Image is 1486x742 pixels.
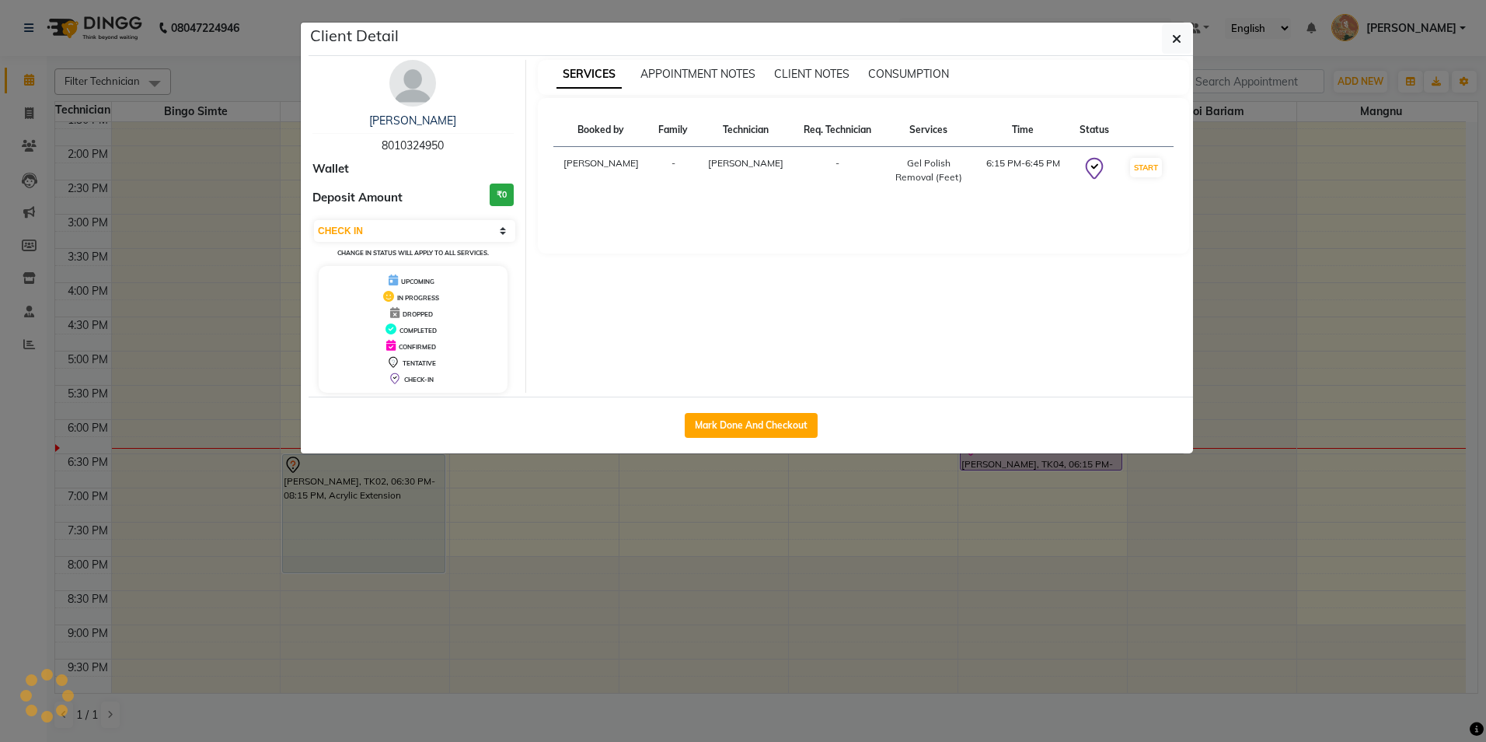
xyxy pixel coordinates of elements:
th: Status [1070,114,1119,147]
span: Wallet [312,160,349,178]
h5: Client Detail [310,24,399,47]
span: DROPPED [403,310,433,318]
span: UPCOMING [401,278,434,285]
span: TENTATIVE [403,359,436,367]
span: APPOINTMENT NOTES [640,67,755,81]
span: [PERSON_NAME] [708,157,783,169]
td: - [649,147,698,194]
span: CONFIRMED [399,343,436,351]
th: Technician [698,114,794,147]
div: Gel Polish Removal (Feet) [891,156,967,184]
th: Services [881,114,976,147]
span: Deposit Amount [312,189,403,207]
span: IN PROGRESS [397,294,439,302]
button: Mark Done And Checkout [685,413,818,438]
span: COMPLETED [399,327,437,334]
td: - [794,147,881,194]
th: Family [649,114,698,147]
td: 6:15 PM-6:45 PM [976,147,1070,194]
span: CONSUMPTION [868,67,949,81]
a: [PERSON_NAME] [369,114,456,128]
th: Time [976,114,1070,147]
img: avatar [389,60,436,107]
button: START [1130,158,1162,177]
small: Change in status will apply to all services. [337,249,489,257]
td: [PERSON_NAME] [553,147,649,194]
span: CLIENT NOTES [774,67,849,81]
th: Booked by [553,114,649,147]
th: Req. Technician [794,114,881,147]
span: SERVICES [556,61,622,89]
span: CHECK-IN [404,376,434,383]
h3: ₹0 [490,184,514,206]
span: 8010324950 [382,138,444,152]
